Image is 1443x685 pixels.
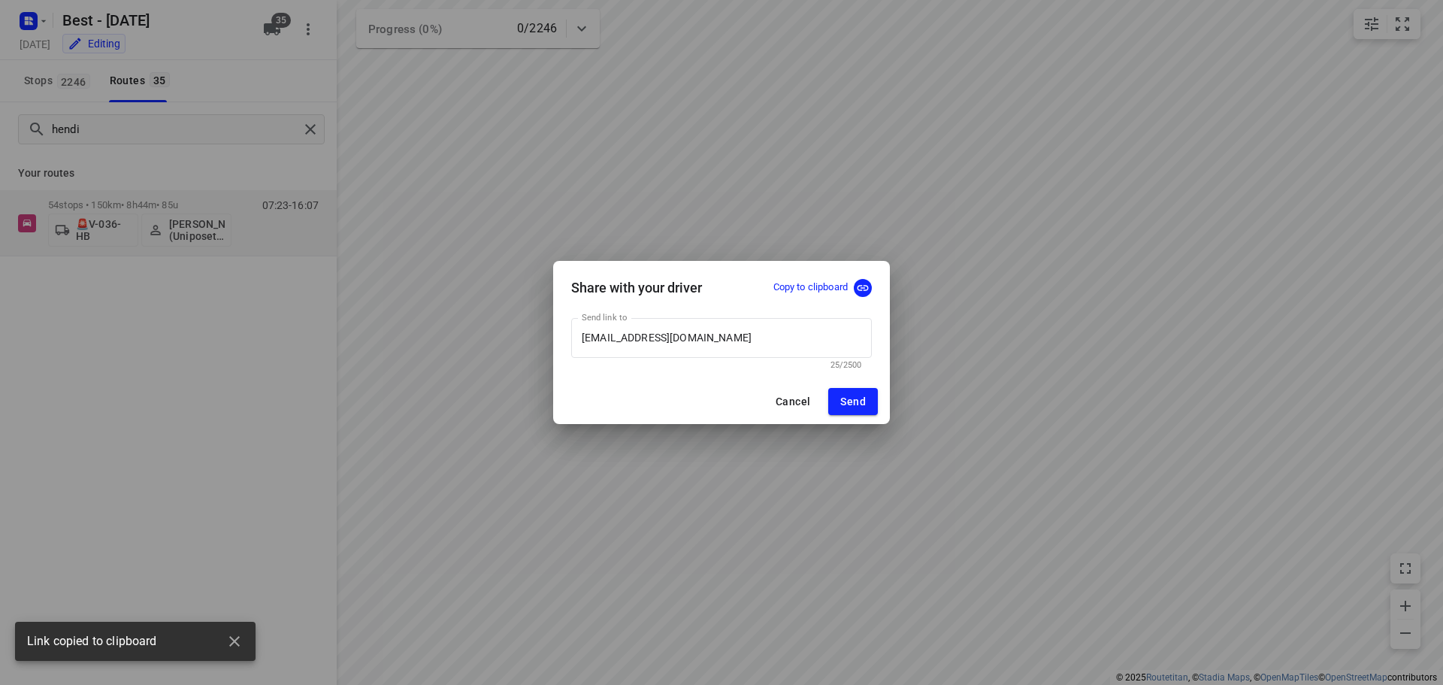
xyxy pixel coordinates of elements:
[776,396,810,408] span: Cancel
[571,318,872,359] input: Driver’s email address
[828,388,878,415] button: Send
[764,388,822,415] button: Cancel
[571,280,702,296] h5: Share with your driver
[27,633,157,650] span: Link copied to clipboard
[830,360,861,370] span: 25/2500
[840,396,866,408] span: Send
[773,280,848,295] p: Copy to clipboard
